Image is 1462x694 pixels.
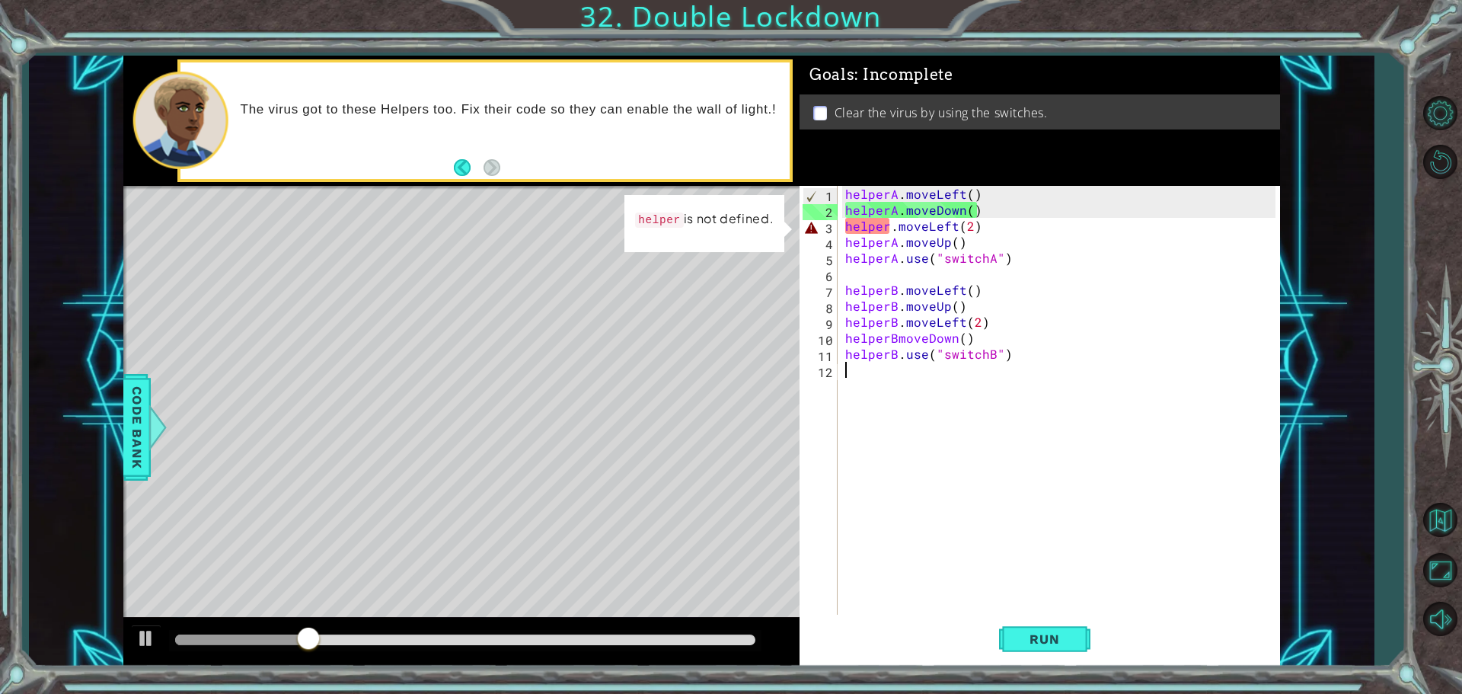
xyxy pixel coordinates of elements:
[803,348,838,364] div: 11
[1418,91,1462,135] button: Level Options
[1418,548,1462,593] button: Maximize Browser
[131,625,161,656] button: Ctrl + P: Play
[241,101,780,118] p: The virus got to these Helpers too. Fix their code so they can enable the wall of light.!
[803,284,838,300] div: 7
[854,66,953,84] span: : Incomplete
[1418,496,1462,546] a: Back to Map
[803,316,838,332] div: 9
[635,213,684,228] code: helper
[809,66,953,85] span: Goals
[1418,498,1462,542] button: Back to Map
[803,252,838,268] div: 5
[803,332,838,348] div: 10
[835,104,1048,121] p: Clear the virus by using the switches.
[803,268,838,284] div: 6
[1418,139,1462,184] button: Restart Level
[1014,632,1074,647] span: Run
[803,188,838,204] div: 1
[803,300,838,316] div: 8
[454,159,484,176] button: Back
[125,381,149,474] span: Code Bank
[803,236,838,252] div: 4
[999,615,1090,663] button: Shift+Enter: Run current code.
[484,159,500,176] button: Next
[803,364,838,380] div: 12
[803,204,838,220] div: 2
[635,209,774,229] p: is not defined.
[803,220,838,236] div: 3
[1418,597,1462,641] button: Mute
